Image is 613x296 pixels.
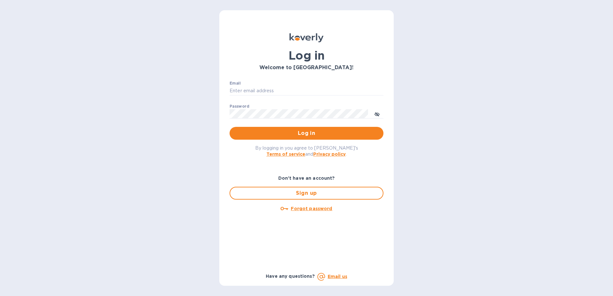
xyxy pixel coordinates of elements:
[371,107,383,120] button: toggle password visibility
[230,65,383,71] h3: Welcome to [GEOGRAPHIC_DATA]!
[290,33,323,42] img: Koverly
[230,86,383,96] input: Enter email address
[230,49,383,62] h1: Log in
[230,104,249,108] label: Password
[255,145,358,157] span: By logging in you agree to [PERSON_NAME]'s and .
[266,152,305,157] a: Terms of service
[313,152,346,157] a: Privacy policy
[328,274,347,279] a: Email us
[291,206,332,211] u: Forgot password
[230,127,383,140] button: Log in
[266,274,315,279] b: Have any questions?
[235,189,378,197] span: Sign up
[230,187,383,200] button: Sign up
[235,129,378,137] span: Log in
[278,176,335,181] b: Don't have an account?
[230,81,241,85] label: Email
